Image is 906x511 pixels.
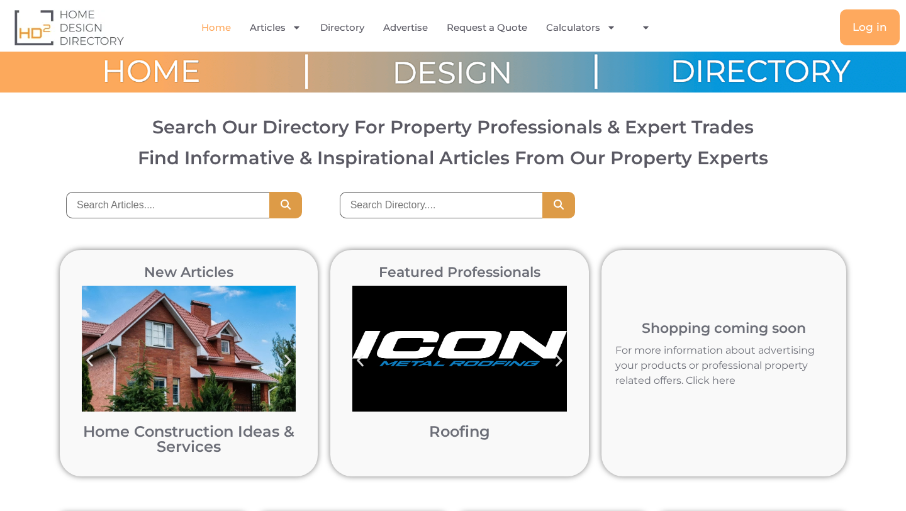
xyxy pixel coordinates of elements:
h2: Featured Professionals [346,266,573,279]
a: Request a Quote [447,13,527,42]
div: Previous [75,347,104,375]
a: Home [201,13,231,42]
div: Previous [346,347,374,375]
a: Roofing [429,422,490,441]
a: Log in [840,9,900,45]
input: Search Directory.... [340,192,543,218]
div: Next [545,347,573,375]
h2: New Articles [75,266,302,279]
a: Calculators [546,13,616,42]
span: Log in [853,22,887,33]
div: Next [274,347,302,375]
button: Search [542,192,575,218]
a: Advertise [383,13,428,42]
a: Articles [250,13,301,42]
input: Search Articles.... [66,192,269,218]
h3: Find Informative & Inspirational Articles From Our Property Experts [21,149,885,167]
a: Home Construction Ideas & Services [83,422,294,456]
h2: Search Our Directory For Property Professionals & Expert Trades [21,118,885,136]
nav: Menu [185,13,676,42]
button: Search [269,192,302,218]
a: Directory [320,13,364,42]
